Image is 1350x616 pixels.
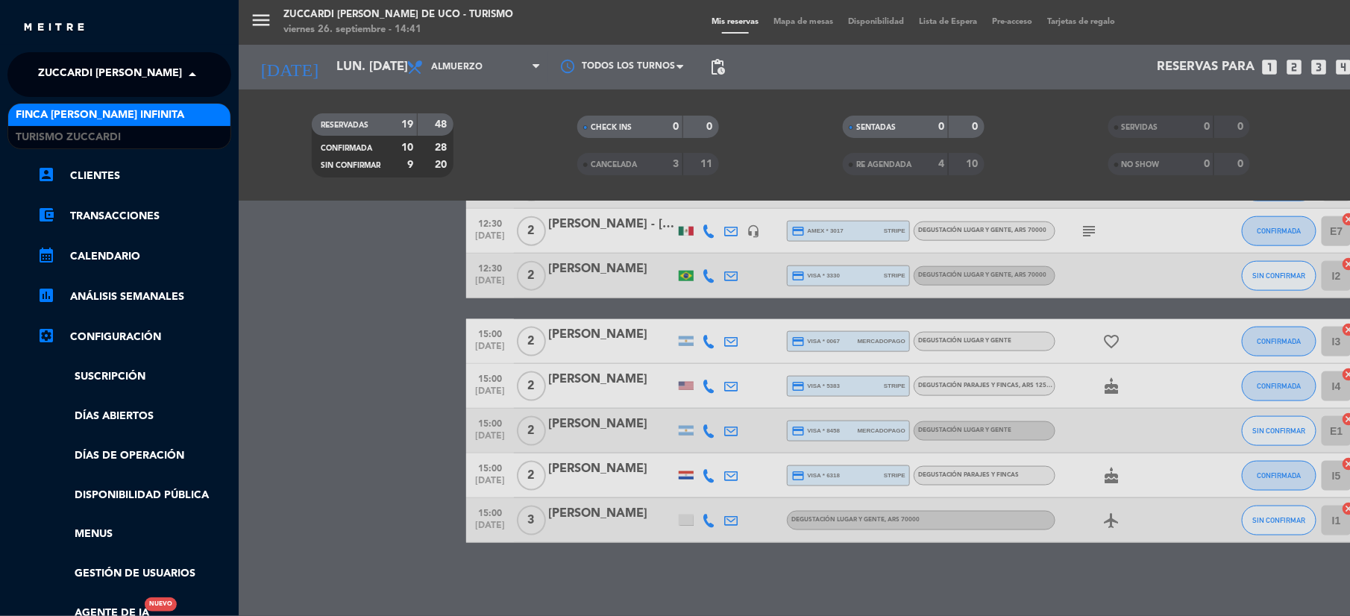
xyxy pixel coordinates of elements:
[16,129,121,146] span: Turismo Zuccardi
[37,288,231,306] a: assessmentANÁLISIS SEMANALES
[37,167,231,185] a: account_boxClientes
[16,107,184,124] span: Finca [PERSON_NAME] Infinita
[37,526,231,543] a: Menus
[37,408,231,425] a: Días abiertos
[22,22,86,34] img: MEITRE
[145,597,177,612] div: Nuevo
[37,327,55,345] i: settings_applications
[37,246,55,264] i: calendar_month
[37,328,231,346] a: Configuración
[37,166,55,183] i: account_box
[38,59,283,90] span: Zuccardi [PERSON_NAME] de Uco - Turismo
[37,368,231,386] a: Suscripción
[37,207,231,225] a: account_balance_walletTransacciones
[37,248,231,265] a: calendar_monthCalendario
[37,487,231,504] a: Disponibilidad pública
[37,206,55,224] i: account_balance_wallet
[37,447,231,465] a: Días de Operación
[37,286,55,304] i: assessment
[37,565,231,582] a: Gestión de usuarios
